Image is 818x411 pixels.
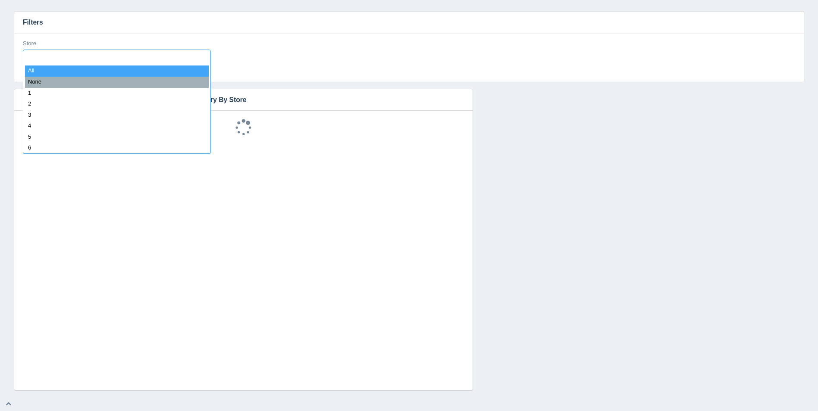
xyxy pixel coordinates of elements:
[25,132,209,143] div: 5
[25,121,209,132] div: 4
[25,88,209,99] div: 1
[25,143,209,154] div: 6
[25,77,209,88] div: None
[25,65,209,77] div: All
[25,99,209,110] div: 2
[25,110,209,121] div: 3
